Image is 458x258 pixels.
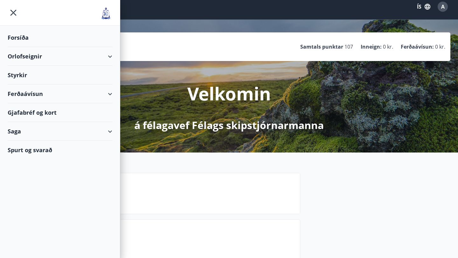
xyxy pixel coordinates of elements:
[413,1,434,12] button: ÍS
[187,81,271,105] p: Velkomin
[100,7,112,20] img: union_logo
[300,43,343,50] p: Samtals punktar
[8,66,112,85] div: Styrkir
[435,43,445,50] span: 0 kr.
[54,189,295,200] p: Næstu helgi
[54,235,295,246] p: Spurt og svarað
[401,43,434,50] p: Ferðaávísun :
[8,7,19,18] button: menu
[8,28,112,47] div: Forsíða
[8,47,112,66] div: Orlofseignir
[344,43,353,50] span: 107
[134,118,324,132] p: á félagavef Félags skipstjórnarmanna
[361,43,382,50] p: Inneign :
[8,85,112,103] div: Ferðaávísun
[8,141,112,159] div: Spurt og svarað
[441,3,445,10] span: A
[8,103,112,122] div: Gjafabréf og kort
[8,122,112,141] div: Saga
[383,43,393,50] span: 0 kr.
